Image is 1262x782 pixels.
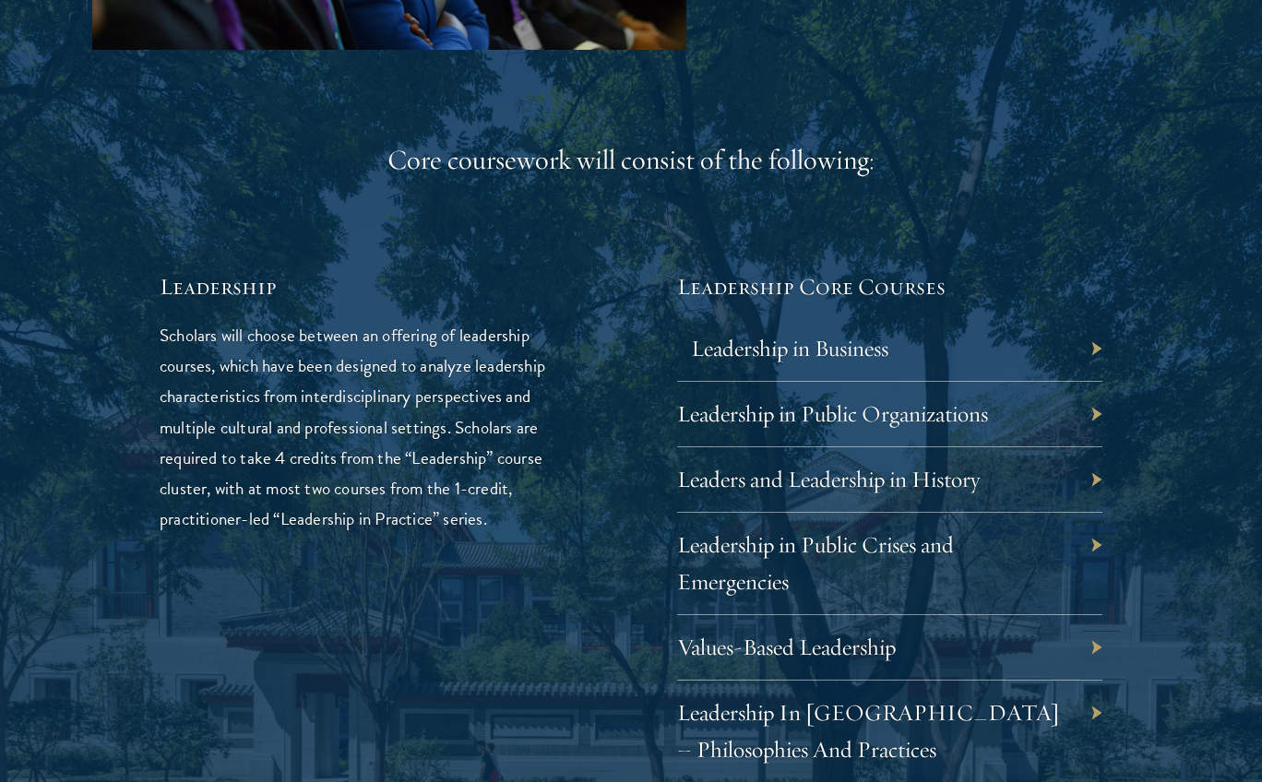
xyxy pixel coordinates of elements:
p: Scholars will choose between an offering of leadership courses, which have been designed to analy... [160,320,585,533]
a: Leadership in Public Crises and Emergencies [677,530,954,596]
h5: Leadership Core Courses [677,271,1102,302]
a: Leadership in Public Organizations [677,399,988,428]
a: Leadership In [GEOGRAPHIC_DATA] – Philosophies And Practices [677,698,1060,764]
a: Leadership in Business [691,334,888,362]
a: Leaders and Leadership in History [677,465,980,493]
div: Core coursework will consist of the following: [160,142,1102,179]
a: Values-Based Leadership [677,633,896,661]
h5: Leadership [160,271,585,302]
